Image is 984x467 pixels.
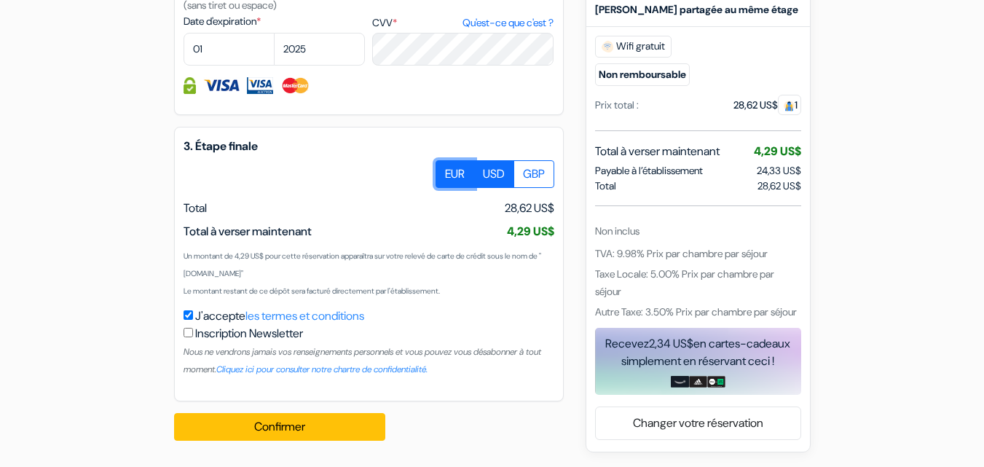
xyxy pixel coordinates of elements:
span: Total [595,178,616,194]
small: Nous ne vendrons jamais vos renseignements personnels et vous pouvez vous désabonner à tout moment. [184,346,541,375]
span: Total à verser maintenant [595,143,720,160]
a: Changer votre réservation [596,409,800,437]
span: 4,29 US$ [507,224,554,239]
img: amazon-card-no-text.png [671,376,689,388]
span: 28,62 US$ [505,200,554,217]
label: Inscription Newsletter [195,325,303,342]
h5: 3. Étape finale [184,139,554,153]
img: uber-uber-eats-card.png [707,376,725,388]
img: Visa Electron [247,77,273,94]
img: free_wifi.svg [602,41,613,52]
label: J'accepte [195,307,364,325]
button: Confirmer [174,413,385,441]
img: Visa [203,77,240,94]
div: Non inclus [595,224,801,239]
img: Information de carte de crédit entièrement encryptée et sécurisée [184,77,196,94]
label: EUR [436,160,474,188]
img: adidas-card.png [689,376,707,388]
div: Recevez en cartes-cadeaux simplement en réservant ceci ! [595,335,801,370]
span: Taxe Locale: 5.00% Prix par chambre par séjour [595,267,774,298]
small: Le montant restant de ce dépôt sera facturé directement par l'établissement. [184,286,440,296]
div: Basic radio toggle button group [436,160,554,188]
a: les termes et conditions [245,308,364,323]
label: Date d'expiration [184,14,365,29]
span: 1 [778,95,801,115]
label: GBP [513,160,554,188]
span: Total à verser maintenant [184,224,312,239]
a: Cliquez ici pour consulter notre chartre de confidentialité. [216,364,428,375]
small: Non remboursable [595,63,690,86]
span: Payable à l’établissement [595,163,703,178]
img: guest.svg [784,101,795,111]
span: Autre Taxe: 3.50% Prix par chambre par séjour [595,305,797,318]
span: 28,62 US$ [757,178,801,194]
span: Wifi gratuit [595,36,672,58]
a: Qu'est-ce que c'est ? [463,15,554,31]
span: 4,29 US$ [754,144,801,159]
span: TVA: 9.98% Prix par chambre par séjour [595,247,768,260]
div: Prix total : [595,98,639,113]
label: USD [473,160,514,188]
span: 2,34 US$ [649,336,693,351]
img: Master Card [280,77,310,94]
span: Total [184,200,207,216]
span: 24,33 US$ [757,164,801,177]
div: 28,62 US$ [733,98,801,113]
small: Un montant de 4,29 US$ pour cette réservation apparaîtra sur votre relevé de carte de crédit sous... [184,251,541,278]
label: CVV [372,15,554,31]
